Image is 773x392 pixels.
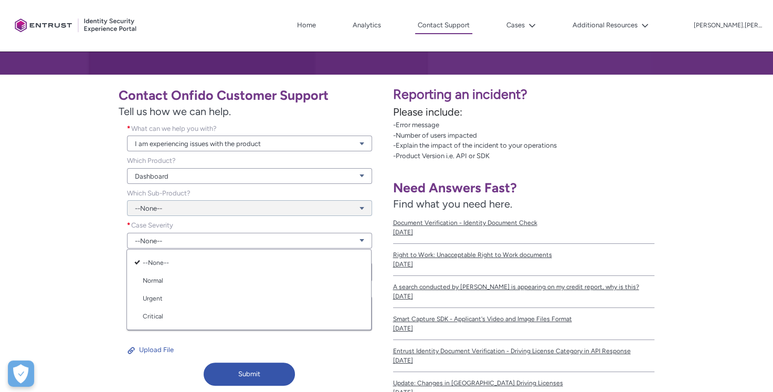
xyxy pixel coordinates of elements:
span: Find what you need here. [393,198,512,210]
a: --None-- [127,254,371,272]
a: Document Verification - Identity Document Check[DATE] [393,212,655,244]
span: Which Sub-Product? [127,189,190,197]
button: Cases [504,17,538,33]
p: [PERSON_NAME].[PERSON_NAME].avantmoney [694,22,762,29]
p: Please include: [393,104,767,120]
lightning-formatted-date-time: [DATE] [393,261,413,268]
a: A search conducted by [PERSON_NAME] is appearing on my credit report, why is this?[DATE] [393,276,655,308]
span: A search conducted by [PERSON_NAME] is appearing on my credit report, why is this? [393,282,655,292]
span: required [127,123,131,134]
a: Urgent [127,290,371,307]
a: I am experiencing issues with the product [127,136,372,151]
button: User Profile john.walsh.avantmoney [693,19,763,30]
a: Entrust Identity Document Verification - Driving License Category in API Response[DATE] [393,340,655,372]
a: Contact Support [415,17,472,34]
button: Submit [204,363,295,386]
lightning-formatted-date-time: [DATE] [393,325,413,332]
a: Normal [127,272,371,290]
button: Upload File [127,342,174,358]
a: --None-- [127,233,372,249]
button: Additional Resources [570,17,651,33]
lightning-formatted-date-time: [DATE] [393,357,413,364]
h1: Contact Onfido Customer Support [119,87,380,104]
span: Smart Capture SDK - Applicant's Video and Image Files Format [393,314,655,324]
a: Home [294,17,319,33]
div: Cookie Preferences [8,360,34,387]
span: Case Severity [131,221,173,229]
a: Critical [127,307,371,325]
span: Entrust Identity Document Verification - Driving License Category in API Response [393,346,655,356]
span: Which Product? [127,157,176,164]
span: Right to Work: Unacceptable Right to Work documents [393,250,655,260]
a: Analytics, opens in new tab [350,17,384,33]
p: -Error message -Number of users impacted -Explain the impact of the incident to your operations -... [393,120,767,161]
h1: Need Answers Fast? [393,180,655,196]
a: Smart Capture SDK - Applicant's Video and Image Files Format[DATE] [393,308,655,340]
p: Reporting an incident? [393,85,767,105]
iframe: Qualified Messenger [586,149,773,392]
span: Document Verification - Identity Document Check [393,218,655,228]
span: Update: Changes in [GEOGRAPHIC_DATA] Driving Licenses [393,378,655,388]
lightning-formatted-date-time: [DATE] [393,229,413,236]
span: What can we help you with? [131,125,217,132]
button: Open Preferences [8,360,34,387]
span: Tell us how we can help. [119,104,380,119]
span: required [127,220,131,231]
lightning-formatted-date-time: [DATE] [393,293,413,300]
a: Dashboard [127,168,372,184]
a: Right to Work: Unacceptable Right to Work documents[DATE] [393,244,655,276]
